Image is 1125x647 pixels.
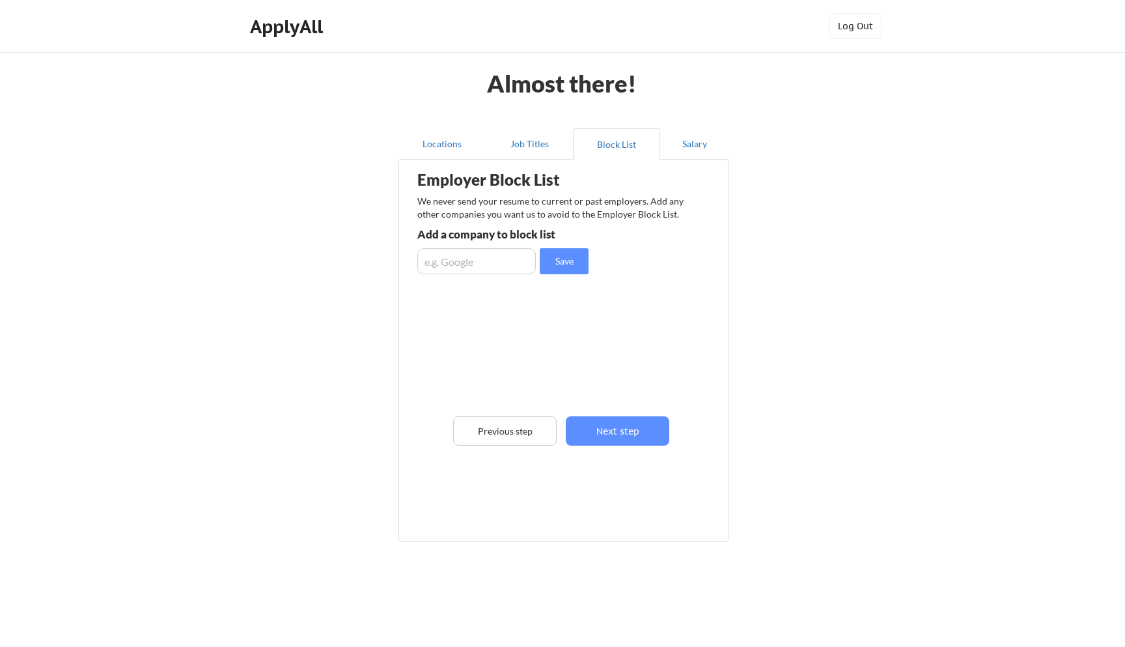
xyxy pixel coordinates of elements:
button: Log Out [829,13,882,39]
button: Save [540,248,589,274]
div: ApplyAll [250,16,327,38]
div: Employer Block List [417,172,622,188]
div: Almost there! [471,72,652,95]
div: We never send your resume to current or past employers. Add any other companies you want us to av... [417,195,691,220]
div: Add a company to block list [417,229,608,240]
button: Previous step [453,416,557,446]
button: Locations [398,128,486,160]
button: Salary [660,128,729,160]
button: Job Titles [486,128,573,160]
button: Next step [566,416,669,446]
input: e.g. Google [417,248,536,274]
button: Block List [573,128,660,160]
